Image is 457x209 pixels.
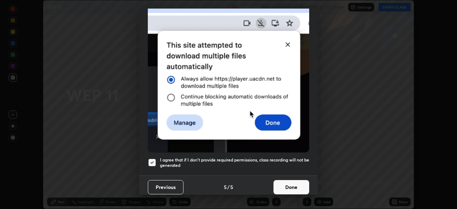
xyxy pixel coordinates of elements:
[227,183,230,191] h4: /
[273,180,309,194] button: Done
[148,180,184,194] button: Previous
[224,183,227,191] h4: 5
[160,157,309,168] h5: I agree that if I don't provide required permissions, class recording will not be generated
[230,183,233,191] h4: 5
